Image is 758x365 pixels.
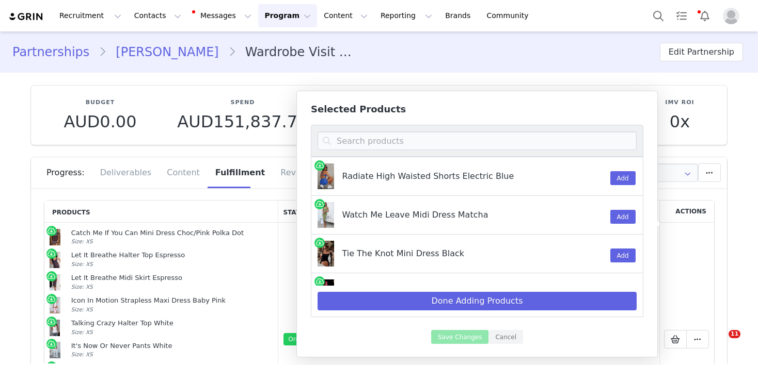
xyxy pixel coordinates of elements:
[342,241,559,260] div: Tie The Knot Mini Dress Black
[92,157,160,188] div: Deliverables
[311,104,643,114] h5: Selected Products
[50,274,60,291] img: DF01942F-53EC-4982-8A61-C3A8F944A882copy.jpg
[64,98,136,107] p: Budget
[71,238,93,244] span: Size: XS
[64,112,136,131] span: AUD0.00
[660,43,743,61] button: Edit Partnership
[177,98,308,107] p: Spend
[693,4,716,27] button: Notifications
[481,4,540,27] a: Community
[659,201,715,223] th: Actions
[342,163,559,182] div: Radiate High Waisted Shorts Electric Blue
[318,131,637,150] input: Search products
[50,252,60,268] img: 0DD138D4-A3BD-4B25-8130-AD4CA3A41C8Acopy_d49d43f5-50aa-4cb5-ad48-0fd2a799b700.jpg
[610,210,636,224] button: Add
[8,12,44,22] img: grin logo
[665,112,694,131] p: 0x
[342,202,559,221] div: Watch Me Leave Midi Dress Matcha
[717,8,750,24] button: Profile
[707,330,732,355] iframe: Intercom live chat
[71,261,93,267] span: Size: XS
[177,112,308,131] span: AUD151,837.77
[71,342,274,351] div: It's Now Or Never Pants White
[128,4,187,27] button: Contacts
[439,4,480,27] a: Brands
[670,4,693,27] a: Tasks
[71,319,274,328] div: Talking Crazy Halter Top White
[50,297,60,313] img: 1F5726D5-4349-429C-8698-C2684E13EA49.jpg
[71,351,93,357] span: Size: XS
[71,329,93,335] span: Size: XS
[665,98,694,107] p: IMV ROI
[283,333,337,345] span: Order Created
[318,163,334,189] img: white-fox-race-me-sports-bra-electric-blue--radiate-high-waisted-shorts-electric-blue.14.08.25.12...
[50,229,60,245] img: white-fox-catch-me-if-you-can-mini-dress-choc-pink-20.8.25-04.jpg
[106,43,228,61] a: [PERSON_NAME]
[723,8,739,24] img: placeholder-profile.jpg
[71,296,274,305] div: Icon In Motion Strapless Maxi Dress Baby Pink
[318,202,334,228] img: WATCH_ME_LEAVE_MIDI_DRESS_17.08.21_01_765c6cb9-3cc6-441b-af98-c324abacddfc.jpg
[71,229,274,238] div: Catch Me If You Can Mini Dress Choc/Pink Polka Dot
[318,279,334,305] img: IMG_2872.jpg
[46,157,92,188] div: Progress:
[258,4,317,27] button: Program
[44,201,278,223] th: Products
[374,4,438,27] button: Reporting
[318,4,374,27] button: Content
[50,320,60,336] img: white-fox-talking-crazy-halter-top-white--12.8.25-02.jpg
[71,306,93,312] span: Size: XS
[50,342,60,358] img: white-fox-it_s-now-or-never-pants-white--12.8.25-03.jpg
[610,171,636,185] button: Add
[208,157,273,188] div: Fulfillment
[12,43,99,61] a: Partnerships
[488,330,523,344] button: Cancel
[431,330,488,344] button: Save Changes
[71,251,274,260] div: Let It Breathe Halter Top Espresso
[318,241,334,267] img: 352449949_960352868341006_1033635113227497828_n.jpg
[159,157,208,188] div: Content
[342,279,559,298] div: Just A Dream Crop Pink
[278,201,351,223] th: Status
[188,4,258,27] button: Messages
[53,4,128,27] button: Recruitment
[729,330,740,338] span: 11
[273,157,317,188] div: Revenue
[647,4,670,27] button: Search
[318,292,637,310] button: Done Adding Products
[71,274,274,283] div: Let It Breathe Midi Skirt Espresso
[610,248,636,262] button: Add
[71,284,93,290] span: Size: XS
